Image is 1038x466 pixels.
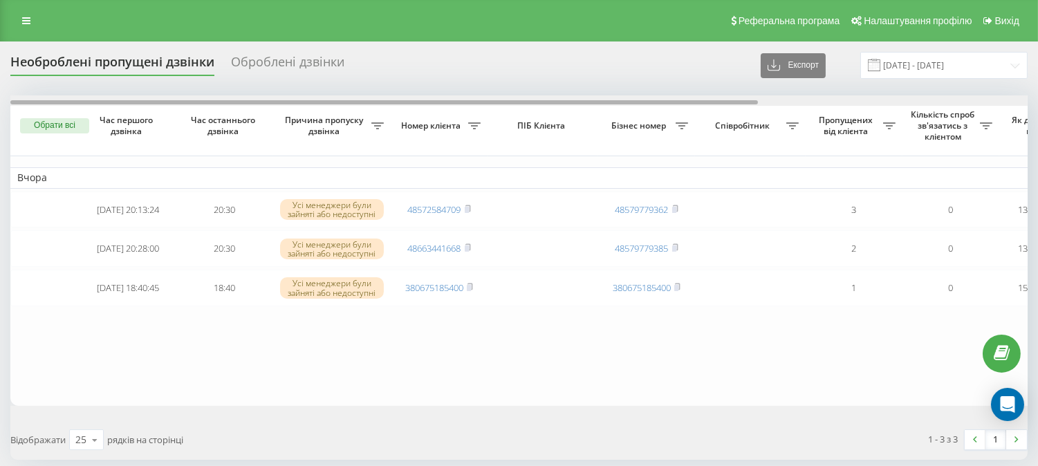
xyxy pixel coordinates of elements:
[761,53,826,78] button: Експорт
[80,270,176,306] td: [DATE] 18:40:45
[995,15,1019,26] span: Вихід
[408,242,461,254] a: 48663441668
[902,192,999,228] td: 0
[928,432,958,446] div: 1 - 3 з 3
[176,230,273,267] td: 20:30
[280,277,384,298] div: Усі менеджери були зайняті або недоступні
[739,15,840,26] span: Реферальна програма
[10,434,66,446] span: Відображати
[80,230,176,267] td: [DATE] 20:28:00
[176,270,273,306] td: 18:40
[615,242,669,254] a: 48579779385
[20,118,89,133] button: Обрати всі
[187,115,262,136] span: Час останнього дзвінка
[91,115,165,136] span: Час першого дзвінка
[806,270,902,306] td: 1
[398,120,468,131] span: Номер клієнта
[613,281,671,294] a: 380675185400
[864,15,972,26] span: Налаштування профілю
[280,199,384,220] div: Усі менеджери були зайняті або недоступні
[605,120,676,131] span: Бізнес номер
[702,120,786,131] span: Співробітник
[909,109,980,142] span: Кількість спроб зв'язатись з клієнтом
[902,230,999,267] td: 0
[902,270,999,306] td: 0
[176,192,273,228] td: 20:30
[280,239,384,259] div: Усі менеджери були зайняті або недоступні
[499,120,586,131] span: ПІБ Клієнта
[80,192,176,228] td: [DATE] 20:13:24
[991,388,1024,421] div: Open Intercom Messenger
[806,192,902,228] td: 3
[615,203,669,216] a: 48579779362
[75,433,86,447] div: 25
[408,203,461,216] a: 48572584709
[10,55,214,76] div: Необроблені пропущені дзвінки
[231,55,344,76] div: Оброблені дзвінки
[280,115,371,136] span: Причина пропуску дзвінка
[813,115,883,136] span: Пропущених від клієнта
[405,281,463,294] a: 380675185400
[107,434,183,446] span: рядків на сторінці
[985,430,1006,449] a: 1
[806,230,902,267] td: 2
